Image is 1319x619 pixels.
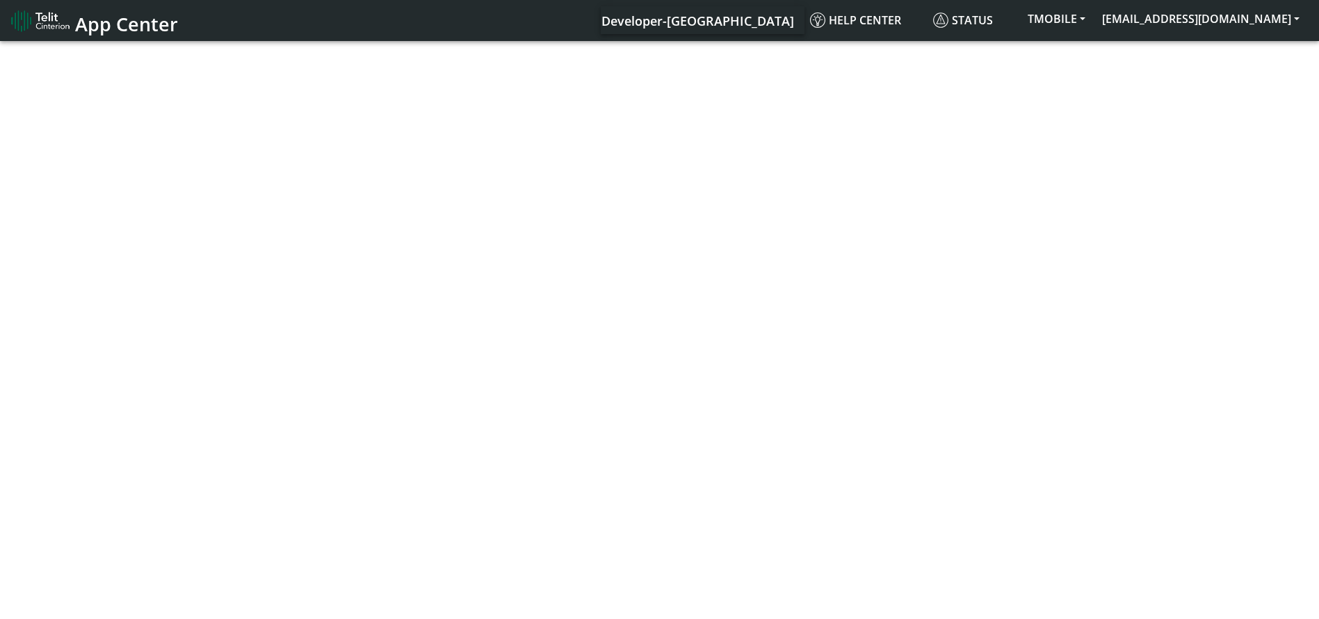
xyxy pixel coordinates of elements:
[11,6,176,35] a: App Center
[601,6,793,34] a: Your current platform instance
[75,11,178,37] span: App Center
[601,13,794,29] span: Developer-[GEOGRAPHIC_DATA]
[810,13,825,28] img: knowledge.svg
[1019,6,1094,31] button: TMOBILE
[804,6,928,34] a: Help center
[928,6,1019,34] a: Status
[810,13,901,28] span: Help center
[933,13,993,28] span: Status
[933,13,948,28] img: status.svg
[1094,6,1308,31] button: [EMAIL_ADDRESS][DOMAIN_NAME]
[11,10,70,32] img: logo-telit-cinterion-gw-new.png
